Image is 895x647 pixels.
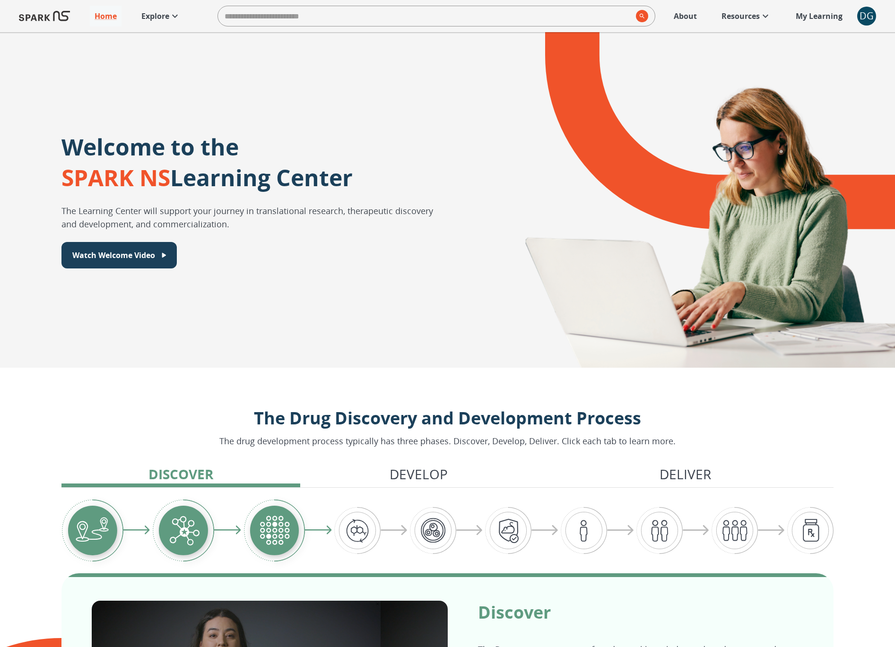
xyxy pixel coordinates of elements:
p: Discover [478,601,804,624]
img: arrow-right [531,525,558,536]
p: Discover [148,464,213,484]
a: My Learning [791,6,848,26]
p: The Learning Center will support your journey in translational research, therapeutic discovery an... [61,204,437,231]
span: SPARK NS [61,162,170,193]
p: Deliver [660,464,711,484]
a: Home [90,6,122,26]
p: The drug development process typically has three phases. Discover, Develop, Deliver. Click each t... [219,435,676,448]
img: arrow-right [607,525,634,536]
img: arrow-right [305,526,332,535]
img: arrow-right [123,526,150,535]
img: arrow-right [758,525,785,536]
p: Welcome to the Learning Center [61,131,353,193]
img: arrow-right [456,525,483,536]
p: Explore [141,10,169,22]
p: The Drug Discovery and Development Process [219,405,676,431]
p: My Learning [796,10,843,22]
a: About [669,6,702,26]
img: Logo of SPARK at Stanford [19,5,70,27]
div: Graphic showing the progression through the Discover, Develop, and Deliver pipeline, highlighting... [61,499,834,562]
a: Resources [717,6,776,26]
img: arrow-right [381,525,408,536]
p: Watch Welcome Video [72,250,155,261]
p: Home [95,10,117,22]
p: Resources [721,10,760,22]
p: About [674,10,697,22]
div: DG [857,7,876,26]
button: Watch Welcome Video [61,242,177,268]
a: Explore [137,6,185,26]
img: arrow-right [214,526,241,535]
img: arrow-right [683,525,710,536]
button: account of current user [857,7,876,26]
p: Develop [390,464,448,484]
button: search [632,6,648,26]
